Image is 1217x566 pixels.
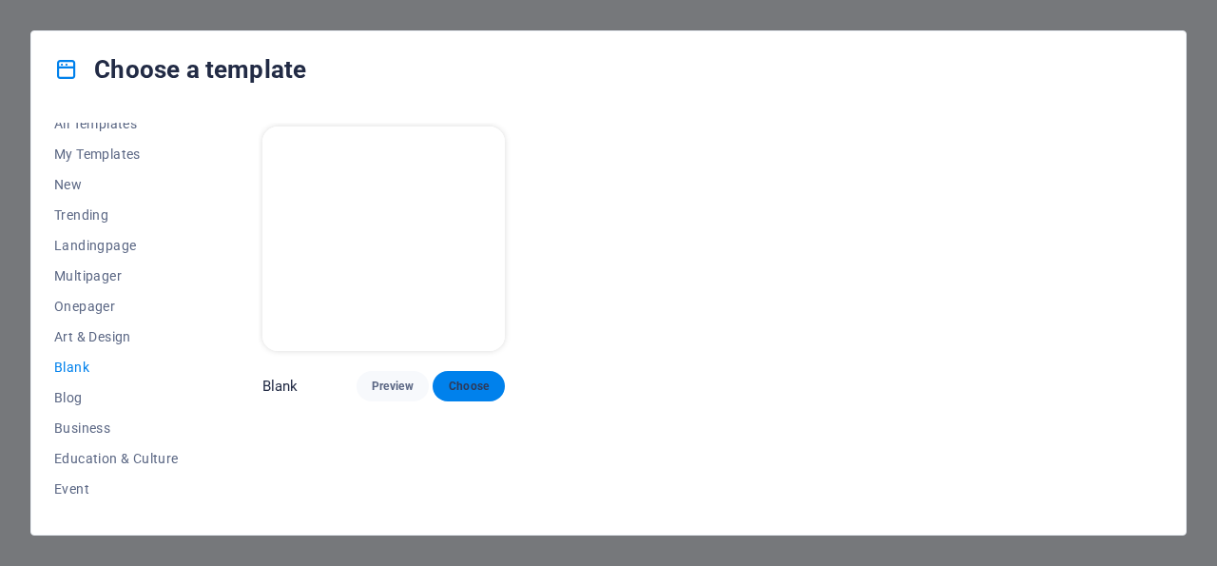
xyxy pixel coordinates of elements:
button: Onepager [54,291,179,322]
button: All Templates [54,108,179,139]
button: Business [54,413,179,443]
span: Onepager [54,299,179,314]
button: Education & Culture [54,443,179,474]
span: Event [54,481,179,497]
span: Education & Culture [54,451,179,466]
span: My Templates [54,146,179,162]
button: Trending [54,200,179,230]
span: Choose [448,379,490,394]
span: Art & Design [54,329,179,344]
button: Blank [54,352,179,382]
span: New [54,177,179,192]
button: My Templates [54,139,179,169]
span: Multipager [54,268,179,283]
span: Blank [54,360,179,375]
span: Landingpage [54,238,179,253]
button: Blog [54,382,179,413]
span: All Templates [54,116,179,131]
button: Preview [357,371,429,401]
button: New [54,169,179,200]
button: Art & Design [54,322,179,352]
button: Multipager [54,261,179,291]
p: Blank [262,377,299,396]
button: Choose [433,371,505,401]
button: Gastronomy [54,504,179,535]
span: Trending [54,207,179,223]
span: Business [54,420,179,436]
button: Landingpage [54,230,179,261]
button: Event [54,474,179,504]
img: Blank [262,127,506,351]
span: Blog [54,390,179,405]
h4: Choose a template [54,54,306,85]
span: Preview [372,379,414,394]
